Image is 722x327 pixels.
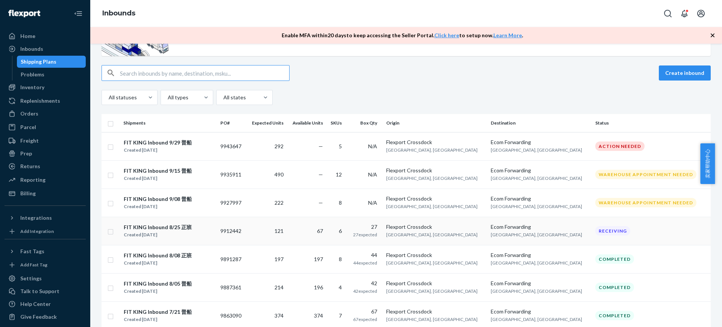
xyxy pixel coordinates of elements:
div: Receiving [595,226,630,236]
div: Created [DATE] [124,146,192,154]
div: FIT KING Inbound 8/08 正班 [124,252,192,259]
div: 44 [351,251,378,259]
div: Orders [20,110,38,117]
span: [GEOGRAPHIC_DATA], [GEOGRAPHIC_DATA] [386,204,478,209]
div: Warehouse Appointment Needed [595,198,696,207]
a: Click here [434,32,459,38]
span: 8 [339,256,342,262]
span: [GEOGRAPHIC_DATA], [GEOGRAPHIC_DATA] [386,316,478,322]
div: Returns [20,163,40,170]
div: Billing [20,190,36,197]
span: [GEOGRAPHIC_DATA], [GEOGRAPHIC_DATA] [386,288,478,294]
button: 卖家帮助中心 [700,143,715,184]
td: 9912442 [217,217,246,245]
span: 5 [339,143,342,149]
div: Completed [595,283,634,292]
span: [GEOGRAPHIC_DATA], [GEOGRAPHIC_DATA] [386,232,478,237]
a: Add Fast Tag [5,260,86,269]
div: Flexport Crossdock [386,138,485,146]
span: 7 [339,312,342,319]
span: 67 [317,228,323,234]
td: 9935911 [217,160,246,189]
div: FIT KING Inbound 9/15 普船 [124,167,192,175]
div: Inventory [20,84,44,91]
span: [GEOGRAPHIC_DATA], [GEOGRAPHIC_DATA] [491,204,582,209]
button: Open notifications [677,6,692,21]
input: All states [223,94,223,101]
div: Created [DATE] [124,259,192,267]
div: Freight [20,137,39,144]
div: Parcel [20,123,36,131]
td: 9891287 [217,245,246,273]
span: N/A [368,199,377,206]
span: 196 [314,284,323,290]
span: N/A [368,143,377,149]
span: — [319,199,323,206]
span: 490 [275,171,284,178]
div: Fast Tags [20,248,44,255]
a: Problems [17,68,86,81]
a: Inbounds [102,9,135,17]
a: Learn More [493,32,522,38]
a: Add Integration [5,227,86,236]
div: Prep [20,150,32,157]
th: Shipments [120,114,217,132]
div: Ecom Forwarding [491,308,589,315]
div: Inbounds [20,45,43,53]
span: — [319,143,323,149]
span: 42 expected [353,288,377,294]
input: All types [167,94,168,101]
div: Add Fast Tag [20,262,47,268]
div: Give Feedback [20,313,57,321]
div: Action Needed [595,141,645,151]
span: 27 expected [353,232,377,237]
div: Flexport Crossdock [386,280,485,287]
button: Give Feedback [5,311,86,323]
a: Billing [5,187,86,199]
span: 197 [314,256,323,262]
div: Created [DATE] [124,231,192,239]
a: Returns [5,160,86,172]
input: All statuses [108,94,109,101]
div: Flexport Crossdock [386,223,485,231]
div: Ecom Forwarding [491,138,589,146]
span: [GEOGRAPHIC_DATA], [GEOGRAPHIC_DATA] [386,260,478,266]
div: Help Center [20,300,51,308]
a: Settings [5,272,86,284]
img: Flexport logo [8,10,40,17]
a: Talk to Support [5,285,86,297]
input: Search inbounds by name, destination, msku... [120,65,289,81]
a: Reporting [5,174,86,186]
div: Warehouse Appointment Needed [595,170,696,179]
div: FIT KING Inbound 8/25 正班 [124,224,192,231]
div: Integrations [20,214,52,222]
div: 27 [351,223,378,231]
span: [GEOGRAPHIC_DATA], [GEOGRAPHIC_DATA] [491,316,582,322]
button: Integrations [5,212,86,224]
div: FIT KING Inbound 9/29 普船 [124,139,192,146]
div: Ecom Forwarding [491,223,589,231]
span: [GEOGRAPHIC_DATA], [GEOGRAPHIC_DATA] [386,147,478,153]
a: Freight [5,135,86,147]
th: Available Units [287,114,326,132]
button: Fast Tags [5,245,86,257]
th: Destination [488,114,592,132]
div: Add Integration [20,228,54,234]
div: Replenishments [20,97,60,105]
span: 214 [275,284,284,290]
div: Created [DATE] [124,287,192,295]
a: Inbounds [5,43,86,55]
button: Close Navigation [71,6,86,21]
div: Home [20,32,35,40]
div: Flexport Crossdock [386,195,485,202]
div: Completed [595,311,634,320]
th: Expected Units [246,114,287,132]
span: 8 [339,199,342,206]
div: Ecom Forwarding [491,251,589,259]
th: Origin [383,114,488,132]
th: Status [592,114,711,132]
span: [GEOGRAPHIC_DATA], [GEOGRAPHIC_DATA] [491,260,582,266]
div: Completed [595,254,634,264]
div: Problems [21,71,44,78]
div: 67 [351,308,378,315]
